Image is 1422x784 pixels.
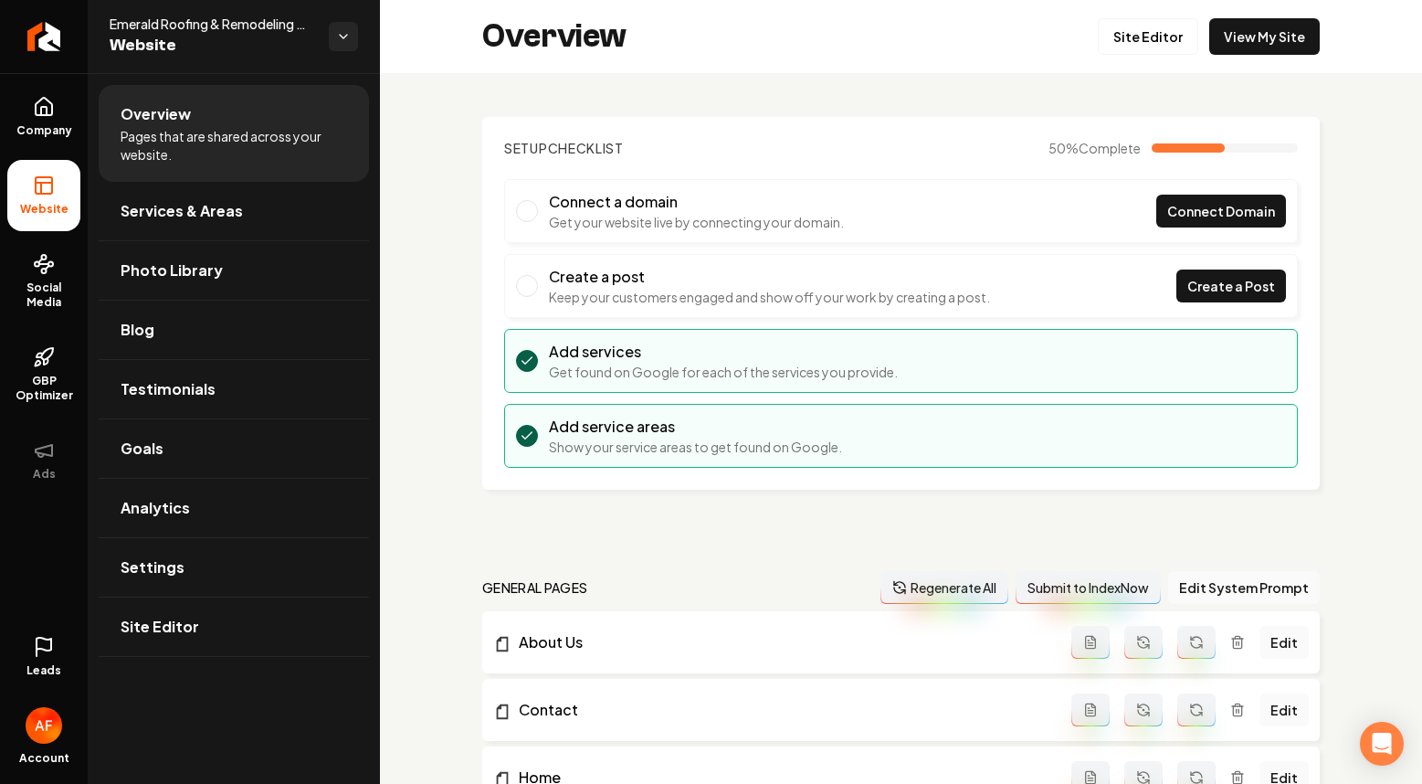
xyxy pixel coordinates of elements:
button: Submit to IndexNow [1016,571,1161,604]
p: Get found on Google for each of the services you provide. [549,363,898,381]
span: Site Editor [121,616,199,638]
button: Edit System Prompt [1168,571,1320,604]
span: Setup [504,140,548,156]
span: Testimonials [121,378,216,400]
span: Social Media [7,281,80,310]
span: Leads [26,663,61,678]
a: Connect Domain [1156,195,1286,228]
span: Create a Post [1187,277,1275,296]
span: Website [110,33,314,58]
span: Connect Domain [1167,202,1275,221]
a: Analytics [99,479,369,537]
span: Analytics [121,497,190,519]
span: Account [19,751,69,766]
p: Keep your customers engaged and show off your work by creating a post. [549,288,990,306]
button: Add admin page prompt [1071,626,1110,659]
h3: Add service areas [549,416,842,438]
a: Leads [7,621,80,693]
a: Goals [99,419,369,478]
div: Open Intercom Messenger [1360,722,1404,766]
span: Overview [121,103,191,125]
a: Create a Post [1176,270,1286,302]
a: Services & Areas [99,182,369,240]
span: Photo Library [121,260,223,281]
span: 50 % [1048,139,1141,157]
a: Edit [1259,694,1309,726]
a: Company [7,81,80,153]
button: Add admin page prompt [1071,694,1110,726]
h2: Overview [482,18,627,55]
span: Ads [26,467,63,482]
button: Ads [7,425,80,496]
p: Get your website live by connecting your domain. [549,213,844,231]
a: Site Editor [99,598,369,656]
img: Avan Fahimi [26,707,62,744]
a: Blog [99,301,369,359]
span: Complete [1079,140,1141,156]
h3: Connect a domain [549,191,844,213]
span: Pages that are shared across your website. [121,127,347,164]
a: View My Site [1209,18,1320,55]
span: Emerald Roofing & Remodeling Services, LLC. [110,15,314,33]
a: GBP Optimizer [7,332,80,418]
a: Testimonials [99,360,369,418]
h2: general pages [482,578,588,597]
h3: Create a post [549,266,990,288]
a: Settings [99,538,369,597]
span: Settings [121,556,184,578]
p: Show your service areas to get found on Google. [549,438,842,456]
img: Rebolt Logo [27,22,61,51]
a: Site Editor [1098,18,1198,55]
a: Social Media [7,238,80,324]
a: Edit [1259,626,1309,659]
span: Goals [121,438,163,460]
button: Regenerate All [880,571,1008,604]
a: Photo Library [99,241,369,300]
a: About Us [493,631,1071,653]
a: Contact [493,699,1071,721]
span: Blog [121,319,154,341]
h2: Checklist [504,139,624,157]
h3: Add services [549,341,898,363]
button: Open user button [26,700,62,744]
span: Services & Areas [121,200,243,222]
span: Company [9,123,79,138]
span: GBP Optimizer [7,374,80,403]
span: Website [13,202,76,217]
